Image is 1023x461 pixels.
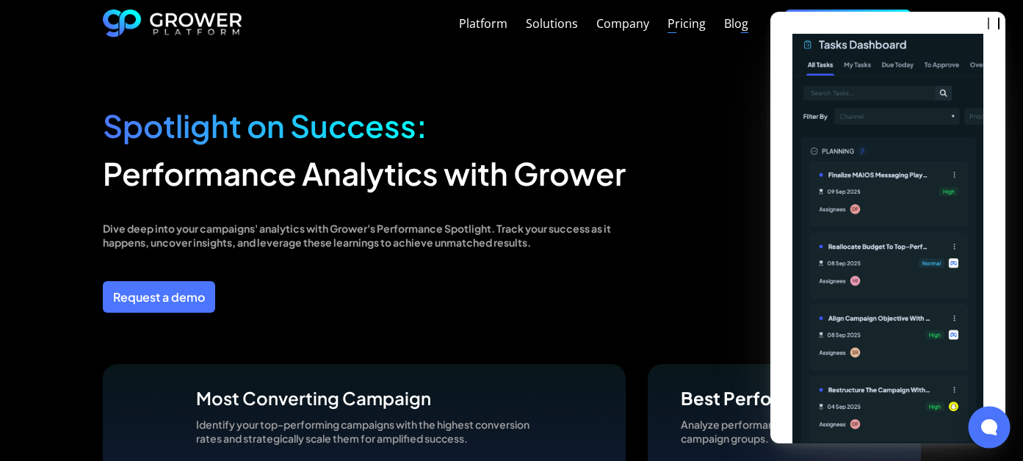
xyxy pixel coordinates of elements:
[724,17,748,31] div: Blog
[988,18,999,29] button: close
[681,388,888,409] h4: Best Performing Group
[596,15,649,33] a: Company
[196,387,431,409] strong: Most Converting Campaign
[681,418,888,446] p: Analyze performance across different campaign groups.
[103,10,242,42] a: home
[103,106,427,145] span: Spotlight on Success:
[668,17,706,31] div: Pricing
[668,15,706,33] a: Pricing
[526,15,578,33] a: Solutions
[196,418,532,446] p: Identify your top-performing campaigns with the highest conversion rates and strategically scale ...
[103,155,626,192] h2: Performance Analytics with Grower
[785,10,911,41] a: Request a demo
[526,17,578,31] div: Solutions
[103,281,215,313] a: Request a demo
[459,17,507,31] div: Platform
[724,15,748,33] a: Blog
[596,17,649,31] div: Company
[103,222,641,250] p: Dive deep into your campaigns' analytics with Grower's Performance Spotlight. Track your success ...
[459,15,507,33] a: Platform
